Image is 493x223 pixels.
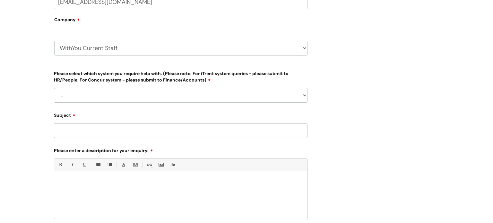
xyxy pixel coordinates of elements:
[54,15,307,29] label: Company
[68,161,76,169] a: Italic (Ctrl-I)
[56,161,64,169] a: Bold (Ctrl-B)
[54,146,307,153] label: Please enter a description for your enquiry:
[94,161,102,169] a: • Unordered List (Ctrl-Shift-7)
[54,70,307,83] label: Please select which system you require help with. (Please note: For iTrent system queries - pleas...
[106,161,114,169] a: 1. Ordered List (Ctrl-Shift-8)
[80,161,88,169] a: Underline(Ctrl-U)
[54,110,307,118] label: Subject
[145,161,153,169] a: Link
[131,161,139,169] a: Back Color
[169,161,177,169] a: Remove formatting (Ctrl-\)
[157,161,165,169] a: Insert Image...
[119,161,127,169] a: Font Color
